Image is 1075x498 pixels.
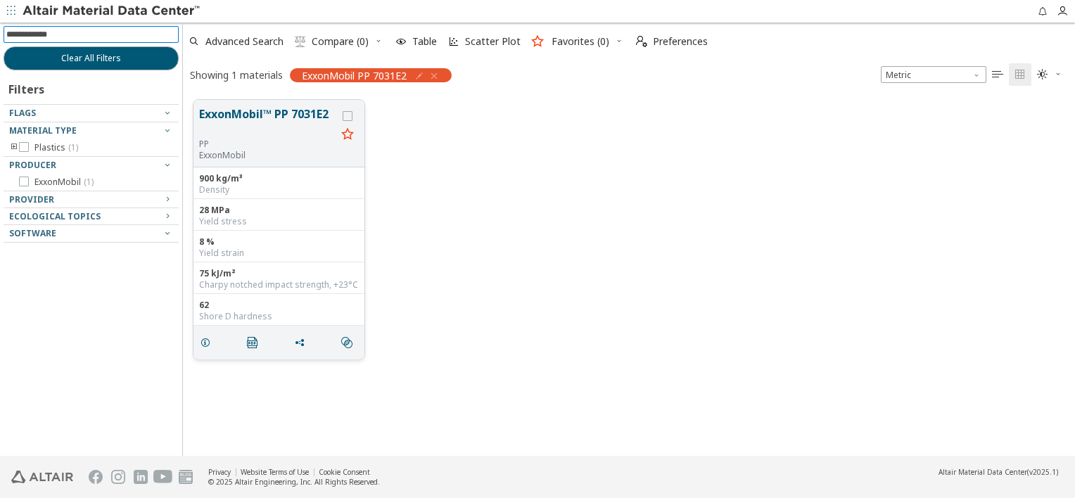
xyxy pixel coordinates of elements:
[199,184,359,196] div: Density
[199,248,359,259] div: Yield strain
[4,122,179,139] button: Material Type
[199,139,336,150] div: PP
[208,477,380,487] div: © 2025 Altair Engineering, Inc. All Rights Reserved.
[199,268,359,279] div: 75 kJ/m²
[199,150,336,161] p: ExxonMobil
[319,467,370,477] a: Cookie Consent
[23,4,202,18] img: Altair Material Data Center
[247,337,258,348] i: 
[288,328,317,357] button: Share
[986,63,1009,86] button: Table View
[312,37,369,46] span: Compare (0)
[241,328,270,357] button: PDF Download
[992,69,1003,80] i: 
[34,177,94,188] span: ExxonMobil
[552,37,609,46] span: Favorites (0)
[4,157,179,174] button: Producer
[653,37,708,46] span: Preferences
[9,193,54,205] span: Provider
[4,70,51,104] div: Filters
[4,105,179,122] button: Flags
[1037,69,1048,80] i: 
[939,467,1027,477] span: Altair Material Data Center
[1014,69,1026,80] i: 
[9,124,77,136] span: Material Type
[208,467,231,477] a: Privacy
[241,467,309,477] a: Website Terms of Use
[9,210,101,222] span: Ecological Topics
[1009,63,1031,86] button: Tile View
[183,89,1075,456] div: grid
[336,124,359,146] button: Favorite
[68,141,78,153] span: ( 1 )
[9,227,56,239] span: Software
[193,328,223,357] button: Details
[295,36,306,47] i: 
[34,142,78,153] span: Plastics
[205,37,284,46] span: Advanced Search
[199,311,359,322] div: Shore D hardness
[4,208,179,225] button: Ecological Topics
[199,236,359,248] div: 8 %
[199,300,359,311] div: 62
[335,328,364,357] button: Similar search
[199,216,359,227] div: Yield stress
[199,279,359,290] div: Charpy notched impact strength, +23°C
[9,142,19,153] i: toogle group
[4,225,179,242] button: Software
[412,37,437,46] span: Table
[4,191,179,208] button: Provider
[881,66,986,83] div: Unit System
[61,53,121,64] span: Clear All Filters
[302,69,407,82] span: ExxonMobil PP 7031E2
[465,37,521,46] span: Scatter Plot
[1031,63,1068,86] button: Theme
[84,176,94,188] span: ( 1 )
[9,159,56,171] span: Producer
[881,66,986,83] span: Metric
[4,46,179,70] button: Clear All Filters
[11,471,73,483] img: Altair Engineering
[199,173,359,184] div: 900 kg/m³
[199,106,336,139] button: ExxonMobil™ PP 7031E2
[9,107,36,119] span: Flags
[636,36,647,47] i: 
[341,337,352,348] i: 
[190,68,283,82] div: Showing 1 materials
[939,467,1058,477] div: (v2025.1)
[199,205,359,216] div: 28 MPa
